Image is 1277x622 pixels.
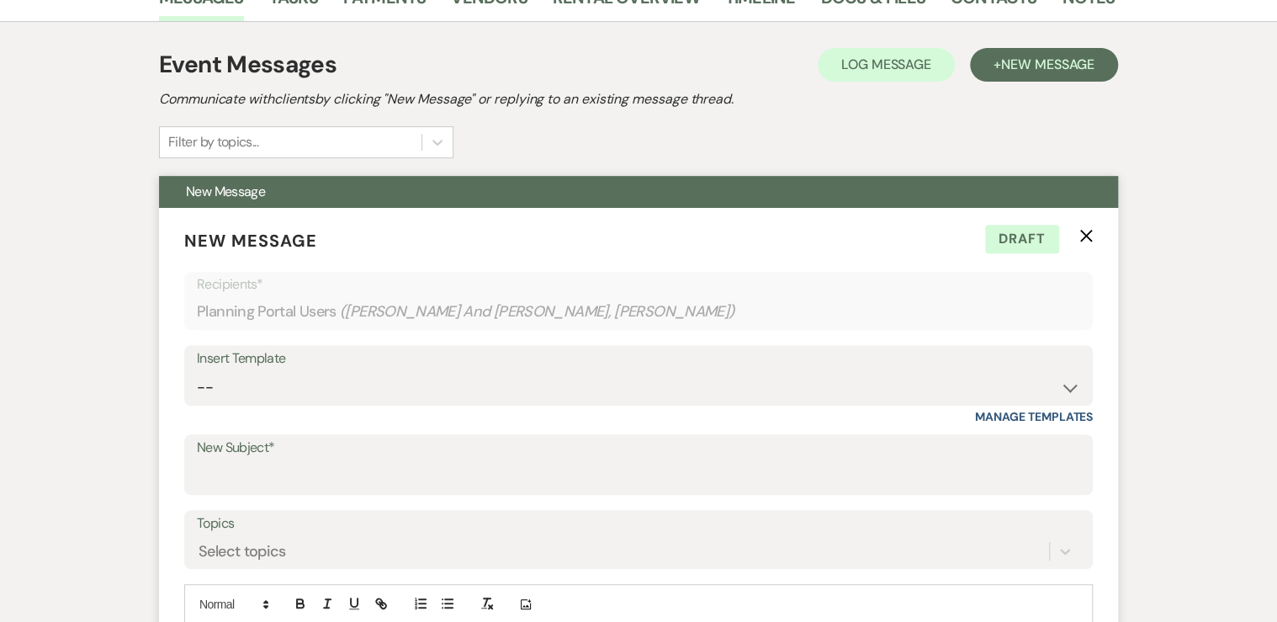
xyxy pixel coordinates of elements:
[985,225,1059,253] span: Draft
[1001,56,1094,73] span: New Message
[197,295,1080,328] div: Planning Portal Users
[197,274,1080,295] p: Recipients*
[197,512,1080,536] label: Topics
[975,409,1093,424] a: Manage Templates
[197,436,1080,460] label: New Subject*
[168,132,258,152] div: Filter by topics...
[184,230,317,252] span: New Message
[818,48,955,82] button: Log Message
[159,47,336,82] h1: Event Messages
[199,540,286,563] div: Select topics
[970,48,1118,82] button: +New Message
[186,183,265,200] span: New Message
[159,89,1118,109] h2: Communicate with clients by clicking "New Message" or replying to an existing message thread.
[340,300,735,323] span: ( [PERSON_NAME] And [PERSON_NAME], [PERSON_NAME] )
[197,347,1080,371] div: Insert Template
[841,56,931,73] span: Log Message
